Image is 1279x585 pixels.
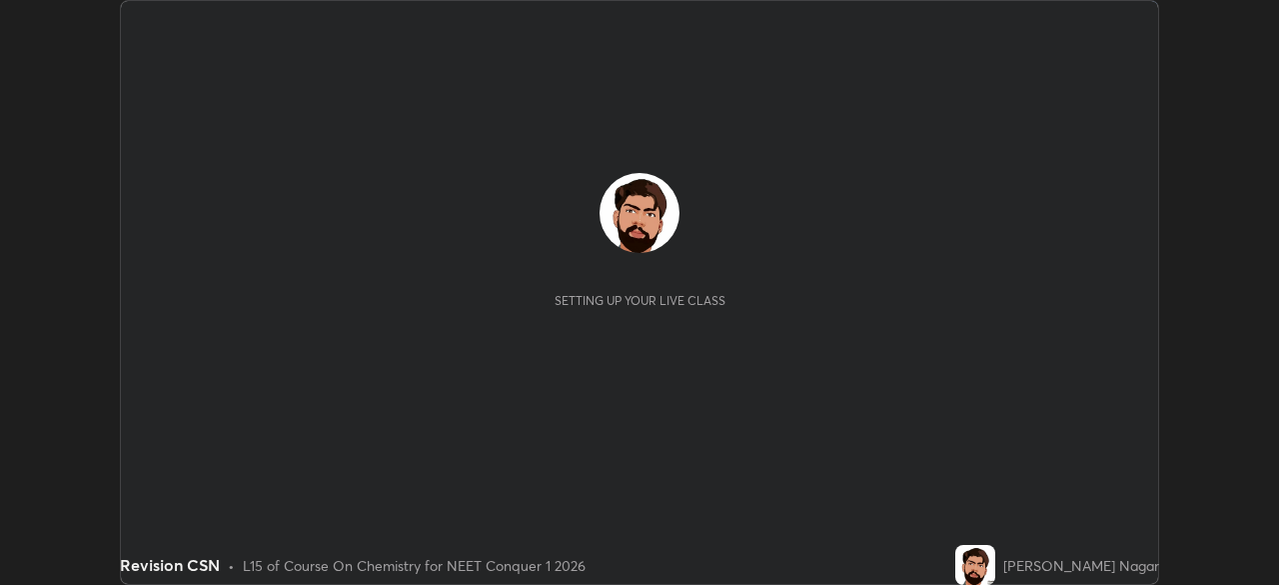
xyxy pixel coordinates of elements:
[120,553,220,577] div: Revision CSN
[555,293,725,308] div: Setting up your live class
[600,173,679,253] img: 8a6df0ca86aa4bafae21e328bd8b9af3.jpg
[1003,555,1159,576] div: [PERSON_NAME] Nagar
[243,555,586,576] div: L15 of Course On Chemistry for NEET Conquer 1 2026
[955,545,995,585] img: 8a6df0ca86aa4bafae21e328bd8b9af3.jpg
[228,555,235,576] div: •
